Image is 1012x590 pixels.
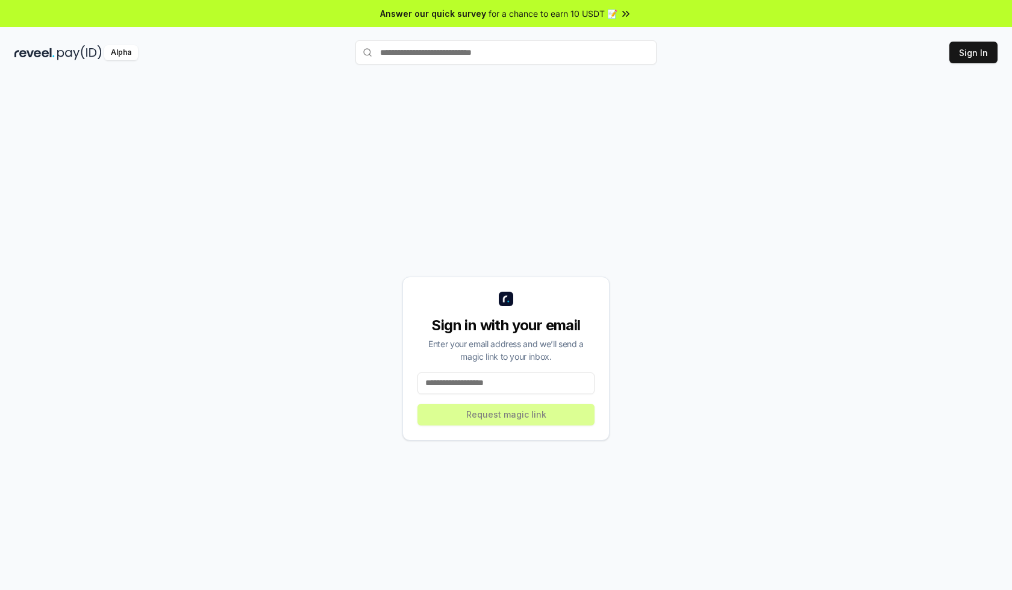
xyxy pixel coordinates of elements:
[57,45,102,60] img: pay_id
[949,42,998,63] button: Sign In
[104,45,138,60] div: Alpha
[14,45,55,60] img: reveel_dark
[417,316,595,335] div: Sign in with your email
[417,337,595,363] div: Enter your email address and we’ll send a magic link to your inbox.
[380,7,486,20] span: Answer our quick survey
[499,292,513,306] img: logo_small
[489,7,617,20] span: for a chance to earn 10 USDT 📝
